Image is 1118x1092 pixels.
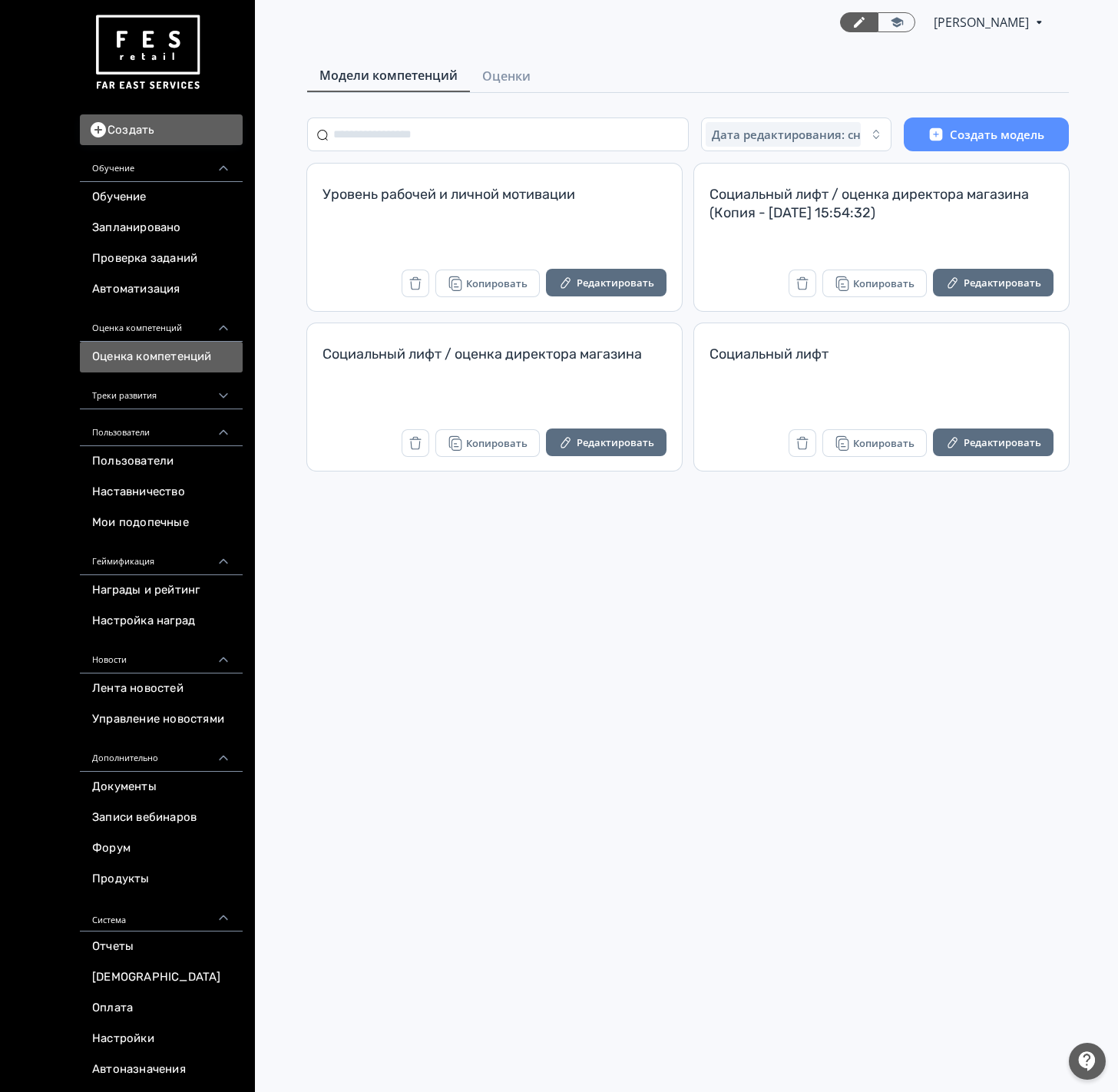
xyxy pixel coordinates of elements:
[319,66,458,84] span: Модели компетенций
[80,409,243,446] div: Пользователи
[878,12,915,32] a: Переключиться в режим ученика
[322,345,666,382] div: Социальный лифт / оценка директора магазина
[709,345,1053,382] div: Социальный лифт
[712,127,936,142] span: Дата редактирования: сначала новые
[80,735,243,772] div: Дополнительно
[546,269,666,296] button: Редактировать
[92,9,203,96] img: https://files.teachbase.ru/system/account/57463/logo/medium-936fc5084dd2c598f50a98b9cbe0469a.png
[80,606,243,637] a: Настройка наград
[80,802,243,833] a: Записи вебинаров
[80,932,243,962] a: Отчеты
[80,673,243,704] a: Лента новостей
[80,1024,243,1054] a: Настройки
[904,117,1069,151] button: Создать модель
[933,429,1053,456] button: Редактировать
[80,508,243,538] a: Мои подопечные
[80,342,243,372] a: Оценка компетенций
[482,67,531,85] span: Оценки
[322,185,666,222] div: Уровень рабочей и личной мотивации
[80,182,243,213] a: Обучение
[80,993,243,1024] a: Оплата
[80,704,243,735] a: Управление новостями
[435,270,540,297] button: Копировать
[934,13,1031,31] span: Юлия Князева
[933,269,1053,296] button: Редактировать
[80,833,243,864] a: Форум
[80,274,243,305] a: Автоматизация
[80,114,243,145] button: Создать
[546,429,666,458] a: Редактировать
[822,429,927,457] button: Копировать
[709,185,1053,222] div: Социальный лифт / оценка директора магазина (Копия - [DATE] 15:54:32)
[822,270,927,297] button: Копировать
[80,446,243,477] a: Пользователи
[701,117,891,151] button: Дата редактирования: сначала новые
[80,772,243,802] a: Документы
[80,243,243,274] a: Проверка заданий
[80,477,243,508] a: Наставничество
[80,305,243,342] div: Оценка компетенций
[80,1054,243,1085] a: Автоназначения
[933,429,1053,458] a: Редактировать
[80,895,243,932] div: Система
[80,962,243,993] a: [DEMOGRAPHIC_DATA]
[546,429,666,456] button: Редактировать
[80,575,243,606] a: Награды и рейтинг
[546,269,666,299] a: Редактировать
[80,145,243,182] div: Обучение
[80,213,243,243] a: Запланировано
[80,637,243,673] div: Новости
[80,538,243,575] div: Геймификация
[933,269,1053,299] a: Редактировать
[80,372,243,409] div: Треки развития
[435,429,540,457] button: Копировать
[80,864,243,895] a: Продукты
